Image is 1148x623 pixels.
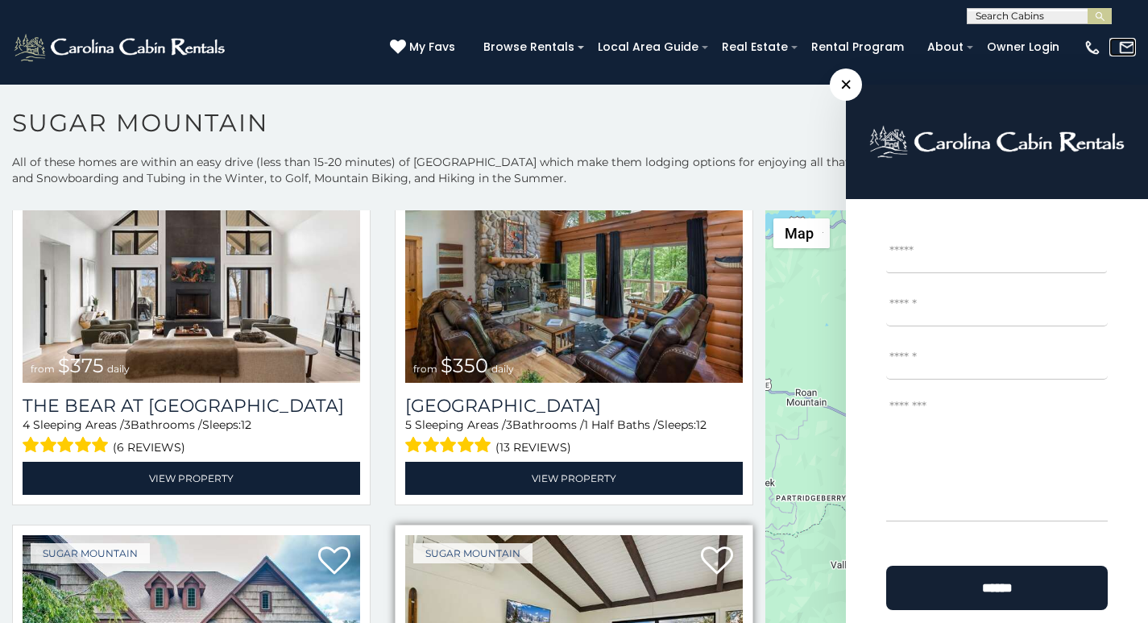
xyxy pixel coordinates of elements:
[830,69,862,101] span: ×
[506,417,512,432] span: 3
[869,125,1125,159] img: logo
[701,545,733,579] a: Add to favorites
[31,543,150,563] a: Sugar Mountain
[405,156,743,383] img: Grouse Moor Lodge
[23,462,360,495] a: View Property
[441,354,488,377] span: $350
[23,156,360,383] img: The Bear At Sugar Mountain
[405,395,743,417] a: [GEOGRAPHIC_DATA]
[23,395,360,417] h3: The Bear At Sugar Mountain
[491,363,514,375] span: daily
[23,395,360,417] a: The Bear At [GEOGRAPHIC_DATA]
[696,417,707,432] span: 12
[714,35,796,60] a: Real Estate
[785,225,814,242] span: Map
[405,417,743,458] div: Sleeping Areas / Bathrooms / Sleeps:
[241,417,251,432] span: 12
[495,437,571,458] span: (13 reviews)
[405,156,743,383] a: Grouse Moor Lodge from $350 daily
[773,218,830,248] button: Change map style
[475,35,582,60] a: Browse Rentals
[405,395,743,417] h3: Grouse Moor Lodge
[1118,39,1136,56] img: mail-regular-white.png
[31,363,55,375] span: from
[318,545,350,579] a: Add to favorites
[12,31,230,64] img: White-1-2.png
[23,417,360,458] div: Sleeping Areas / Bathrooms / Sleeps:
[1084,39,1101,56] img: phone-regular-white.png
[405,462,743,495] a: View Property
[113,437,185,458] span: (6 reviews)
[23,156,360,383] a: The Bear At Sugar Mountain from $375 daily
[413,543,533,563] a: Sugar Mountain
[413,363,437,375] span: from
[405,417,412,432] span: 5
[979,35,1067,60] a: Owner Login
[584,417,657,432] span: 1 Half Baths /
[124,417,131,432] span: 3
[58,354,104,377] span: $375
[803,35,912,60] a: Rental Program
[409,39,455,56] span: My Favs
[390,39,459,56] a: My Favs
[23,417,30,432] span: 4
[919,35,972,60] a: About
[590,35,707,60] a: Local Area Guide
[107,363,130,375] span: daily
